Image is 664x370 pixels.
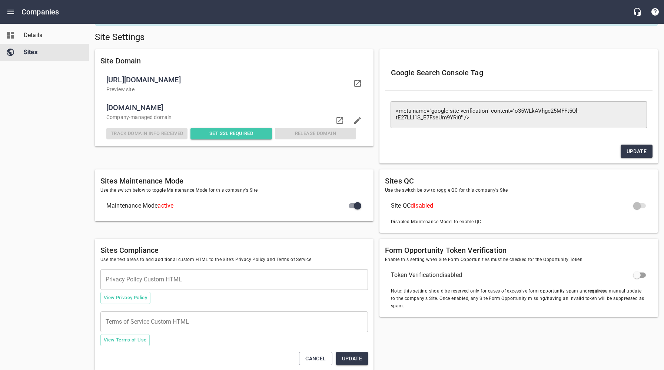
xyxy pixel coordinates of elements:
[349,112,366,129] button: Edit domain
[385,175,653,187] h6: Sites QC
[621,145,653,158] button: Update
[391,67,647,79] h6: Google Search Console Tag
[105,112,358,123] div: Company -managed domain
[100,187,368,194] span: Use the switch below to toggle Maintenance Mode for this company's Site
[100,55,368,67] h6: Site Domain
[157,202,173,209] span: active
[391,201,635,210] span: Site QC
[24,48,80,57] span: Sites
[385,256,653,264] span: Enable this setting when Site Form Opportunities must be checked for the Opportunity Token.
[95,32,658,43] h5: Site Settings
[100,175,368,187] h6: Sites Maintenance Mode
[391,288,647,310] span: Note: this setting should be reserved only for cases of excessive form opportunity spam and a man...
[2,3,20,21] button: Open drawer
[21,6,59,18] h6: Companies
[24,31,80,40] span: Details
[106,201,350,210] span: Maintenance Mode
[104,294,147,302] span: View Privacy Policy
[385,187,653,194] span: Use the switch below to toggle QC for this company's Site
[106,74,350,86] span: [URL][DOMAIN_NAME]
[100,292,150,304] button: View Privacy Policy
[627,147,647,156] span: Update
[588,288,605,294] u: requires
[190,128,272,139] button: Set SSL Required
[342,354,362,363] span: Update
[349,75,366,92] a: Visit your domain
[391,218,481,226] span: Disabled Maintenance Model to enable QC
[100,244,368,256] h6: Sites Compliance
[411,202,433,209] span: disabled
[100,334,150,346] button: View Terms of Use
[628,3,646,21] button: Live Chat
[385,244,653,256] h6: Form Opportunity Token Verification
[104,336,146,344] span: View Terms of Use
[391,271,635,280] span: Token Verification disabled
[106,86,350,93] p: Preview site
[299,352,332,366] button: Cancel
[305,354,326,363] span: Cancel
[106,102,356,113] span: [DOMAIN_NAME]
[336,352,368,366] button: Update
[646,3,664,21] button: Support Portal
[100,256,368,264] span: Use the text areas to add additional custom HTML to the Site's Privacy Policy and Terms of Service
[331,112,349,129] a: Visit domain
[193,129,269,138] span: Set SSL Required
[396,108,642,121] textarea: <meta name="google-site-verification" content="o35WLkAVhgc25MFFt5Ql-tE27LLI1S_E7FseUm9YRi0" />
